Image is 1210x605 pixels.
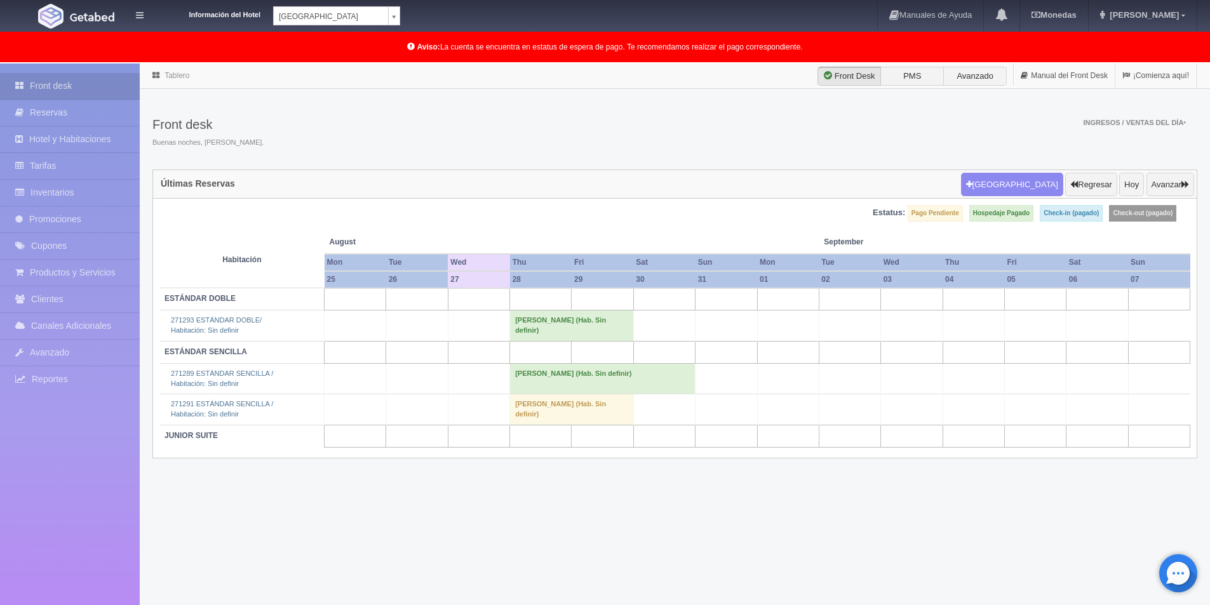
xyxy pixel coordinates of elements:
b: Monedas [1032,10,1076,20]
button: Hoy [1119,173,1144,197]
span: August [330,237,443,248]
th: 06 [1066,271,1128,288]
label: Check-in (pagado) [1040,205,1103,222]
th: Sat [1066,254,1128,271]
th: Sun [696,254,757,271]
a: Manual del Front Desk [1014,63,1115,88]
span: Buenas noches, [PERSON_NAME]. [152,138,264,148]
th: Thu [510,254,572,271]
span: [GEOGRAPHIC_DATA] [279,7,383,26]
h4: Últimas Reservas [161,179,235,189]
dt: Información del Hotel [159,6,260,20]
th: 27 [448,271,509,288]
label: Front Desk [817,67,881,86]
th: Thu [943,254,1004,271]
label: Check-out (pagado) [1109,205,1176,222]
td: [PERSON_NAME] (Hab. Sin definir) [510,363,696,394]
label: Avanzado [943,67,1007,86]
th: Mon [757,254,819,271]
th: Fri [1004,254,1066,271]
h3: Front desk [152,117,264,131]
span: [PERSON_NAME] [1106,10,1179,20]
th: Tue [386,254,448,271]
th: 25 [325,271,386,288]
button: [GEOGRAPHIC_DATA] [961,173,1063,197]
th: 31 [696,271,757,288]
label: PMS [880,67,944,86]
a: Tablero [165,71,189,80]
th: 01 [757,271,819,288]
a: ¡Comienza aquí! [1115,63,1196,88]
button: Avanzar [1146,173,1194,197]
th: 04 [943,271,1004,288]
b: ESTÁNDAR SENCILLA [165,347,247,356]
th: Sat [633,254,695,271]
td: [PERSON_NAME] (Hab. Sin definir) [510,310,634,341]
th: 28 [510,271,572,288]
button: Regresar [1065,173,1117,197]
label: Hospedaje Pagado [969,205,1033,222]
b: JUNIOR SUITE [165,431,218,440]
span: September [824,237,938,248]
th: Mon [325,254,386,271]
th: 07 [1128,271,1190,288]
th: 29 [572,271,633,288]
th: 05 [1004,271,1066,288]
b: Aviso: [417,43,440,51]
span: Ingresos / Ventas del día [1083,119,1186,126]
th: Wed [448,254,509,271]
label: Estatus: [873,207,905,219]
th: 02 [819,271,880,288]
label: Pago Pendiente [908,205,963,222]
th: 30 [633,271,695,288]
a: 271293 ESTÁNDAR DOBLE/Habitación: Sin definir [171,316,262,334]
th: Wed [881,254,943,271]
th: Sun [1128,254,1190,271]
img: Getabed [70,12,114,22]
a: 271291 ESTÁNDAR SENCILLA /Habitación: Sin definir [171,400,273,418]
strong: Habitación [222,255,261,264]
th: Tue [819,254,880,271]
b: ESTÁNDAR DOBLE [165,294,236,303]
th: 03 [881,271,943,288]
a: [GEOGRAPHIC_DATA] [273,6,400,25]
th: Fri [572,254,633,271]
td: [PERSON_NAME] (Hab. Sin definir) [510,394,634,425]
th: 26 [386,271,448,288]
img: Getabed [38,4,64,29]
a: 271289 ESTÁNDAR SENCILLA /Habitación: Sin definir [171,369,273,387]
